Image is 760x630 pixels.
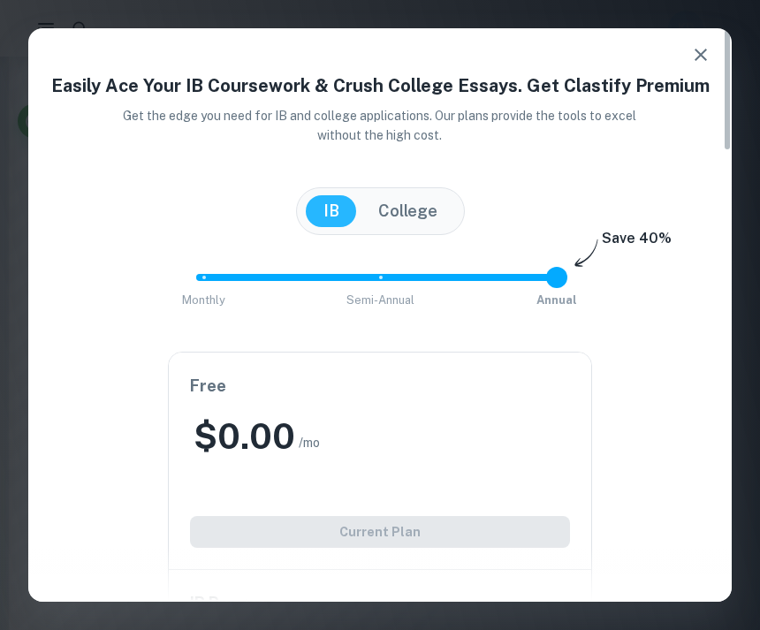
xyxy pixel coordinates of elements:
[182,293,225,307] span: Monthly
[190,374,570,398] h6: Free
[306,195,357,227] button: IB
[299,433,320,452] span: /mo
[49,72,711,99] h4: Easily Ace Your IB Coursework & Crush College Essays. Get Clastify Premium
[361,195,455,227] button: College
[602,228,672,258] h6: Save 40%
[536,293,577,307] span: Annual
[194,413,295,459] h2: $ 0.00
[574,239,598,269] img: subscription-arrow.svg
[116,106,644,145] p: Get the edge you need for IB and college applications. Our plans provide the tools to excel witho...
[346,293,414,307] span: Semi-Annual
